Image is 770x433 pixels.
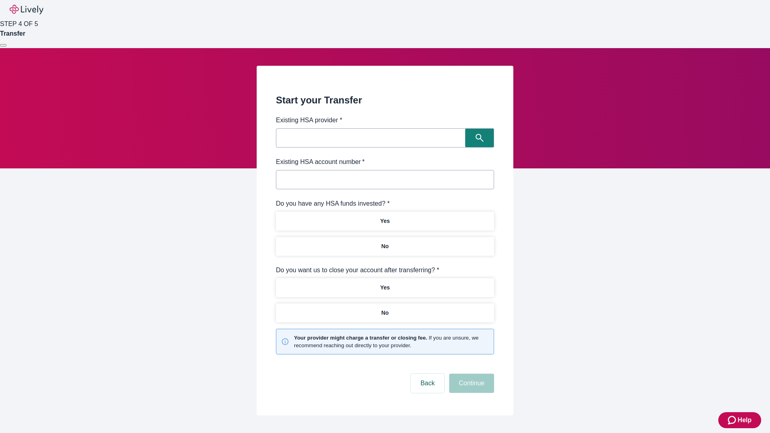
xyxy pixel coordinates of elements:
label: Existing HSA account number [276,157,365,167]
p: No [381,309,389,317]
input: Search input [278,132,465,144]
small: If you are unsure, we recommend reaching out directly to your provider. [294,334,489,349]
img: Lively [10,5,43,14]
p: No [381,242,389,251]
h2: Start your Transfer [276,93,494,107]
button: Yes [276,278,494,297]
span: Help [738,415,752,425]
p: Yes [380,217,390,225]
label: Do you have any HSA funds invested? * [276,199,390,208]
label: Existing HSA provider * [276,115,342,125]
label: Do you want us to close your account after transferring? * [276,265,439,275]
svg: Search icon [476,134,484,142]
svg: Zendesk support icon [728,415,738,425]
button: No [276,304,494,322]
strong: Your provider might charge a transfer or closing fee. [294,335,427,341]
button: Search icon [465,128,494,148]
button: Zendesk support iconHelp [718,412,761,428]
p: Yes [380,283,390,292]
button: No [276,237,494,256]
button: Back [411,374,444,393]
button: Yes [276,212,494,231]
